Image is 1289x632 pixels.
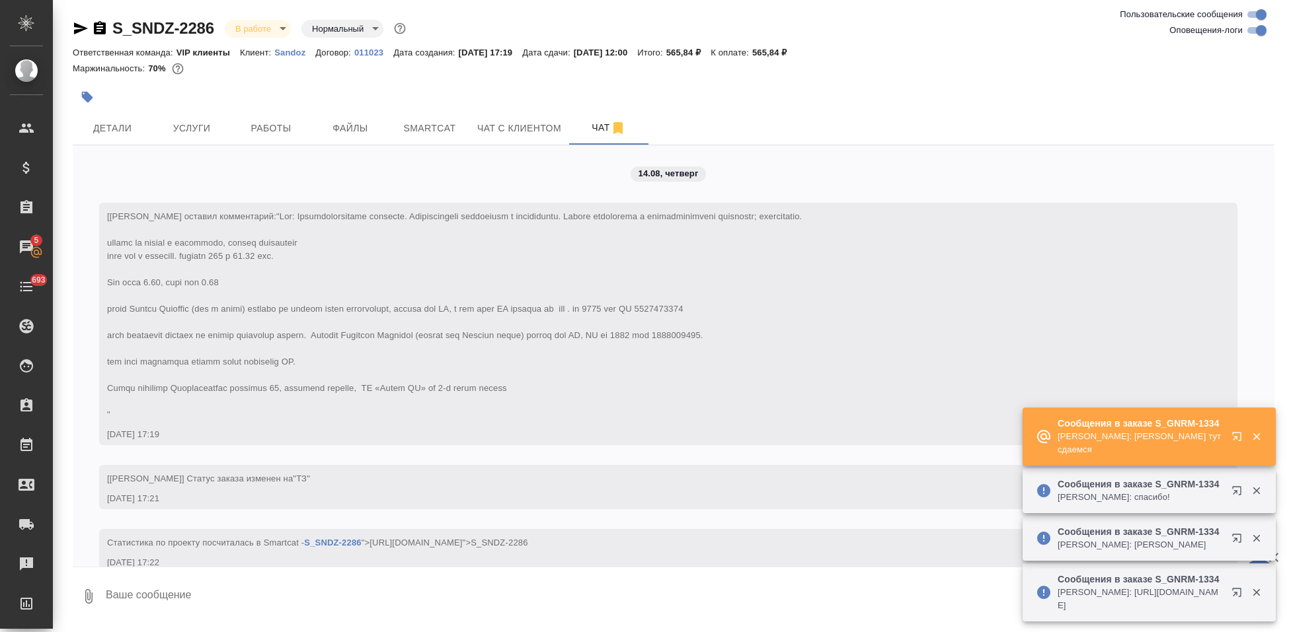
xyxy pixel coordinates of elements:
p: Сообщения в заказе S_GNRM-1334 [1058,417,1223,430]
p: [PERSON_NAME]: [PERSON_NAME] тут сдаемся [1058,430,1223,456]
p: [PERSON_NAME]: спасибо! [1058,491,1223,504]
span: Чат [577,120,641,136]
button: Нормальный [308,23,368,34]
span: 693 [24,273,54,287]
p: Маржинальность: [73,63,148,73]
button: Скопировать ссылку [92,20,108,36]
button: Закрыть [1243,586,1270,598]
button: Открыть в новой вкладке [1224,477,1255,509]
div: [DATE] 17:19 [107,428,1191,441]
div: [DATE] 17:22 [107,556,1191,569]
div: [DATE] 17:21 [107,492,1191,505]
p: Sandoz [274,48,315,57]
button: Открыть в новой вкладке [1224,579,1255,611]
a: S_SNDZ-2286 [112,19,214,37]
p: 14.08, четверг [639,167,699,180]
p: 565,84 ₽ [666,48,711,57]
span: Файлы [319,120,382,137]
p: 70% [148,63,169,73]
p: Дата создания: [393,48,458,57]
span: 5 [26,234,46,247]
p: [PERSON_NAME]: [PERSON_NAME] [1058,538,1223,551]
a: Sandoz [274,46,315,57]
span: "ТЗ" [293,474,310,483]
span: Услуги [160,120,223,137]
p: Договор: [315,48,354,57]
p: Сообщения в заказе S_GNRM-1334 [1058,573,1223,586]
span: Пользовательские сообщения [1120,8,1243,21]
span: Чат с клиентом [477,120,561,137]
p: 011023 [354,48,393,57]
span: Работы [239,120,303,137]
p: [PERSON_NAME]: [URL][DOMAIN_NAME] [1058,586,1223,612]
button: Добавить тэг [73,83,102,112]
a: 5 [3,230,50,263]
button: Закрыть [1243,485,1270,497]
button: В работе [231,23,275,34]
p: 565,84 ₽ [752,48,797,57]
p: Ответственная команда: [73,48,176,57]
a: S_SNDZ-2286 [304,538,361,547]
p: Дата сдачи: [522,48,573,57]
p: [DATE] 17:19 [459,48,523,57]
p: Итого: [637,48,666,57]
span: "Lor: Ipsumdolorsitame consecte. Adipiscingeli seddoeiusm t incididuntu. Labore etdolorema a enim... [107,211,802,419]
p: [DATE] 12:00 [574,48,638,57]
p: VIP клиенты [176,48,240,57]
span: [[PERSON_NAME]] Статус заказа изменен на [107,474,310,483]
button: Закрыть [1243,431,1270,442]
p: К оплате: [711,48,752,57]
button: Открыть в новой вкладке [1224,423,1255,455]
p: Клиент: [240,48,274,57]
span: Оповещения-логи [1169,24,1243,37]
button: Доп статусы указывают на важность/срочность заказа [391,20,409,37]
button: Закрыть [1243,532,1270,544]
span: [[PERSON_NAME] оставил комментарий: [107,211,802,419]
span: Детали [81,120,144,137]
span: Smartcat [398,120,461,137]
span: Cтатистика по проекту посчиталась в Smartcat - ">[URL][DOMAIN_NAME]">S_SNDZ-2286 [107,538,528,547]
svg: Отписаться [610,120,626,136]
button: 141.46 RUB; [169,60,186,77]
div: В работе [225,20,291,38]
button: Скопировать ссылку для ЯМессенджера [73,20,89,36]
p: Сообщения в заказе S_GNRM-1334 [1058,525,1223,538]
div: В работе [301,20,383,38]
button: Открыть в новой вкладке [1224,525,1255,557]
a: 693 [3,270,50,303]
a: 011023 [354,46,393,57]
p: Сообщения в заказе S_GNRM-1334 [1058,477,1223,491]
